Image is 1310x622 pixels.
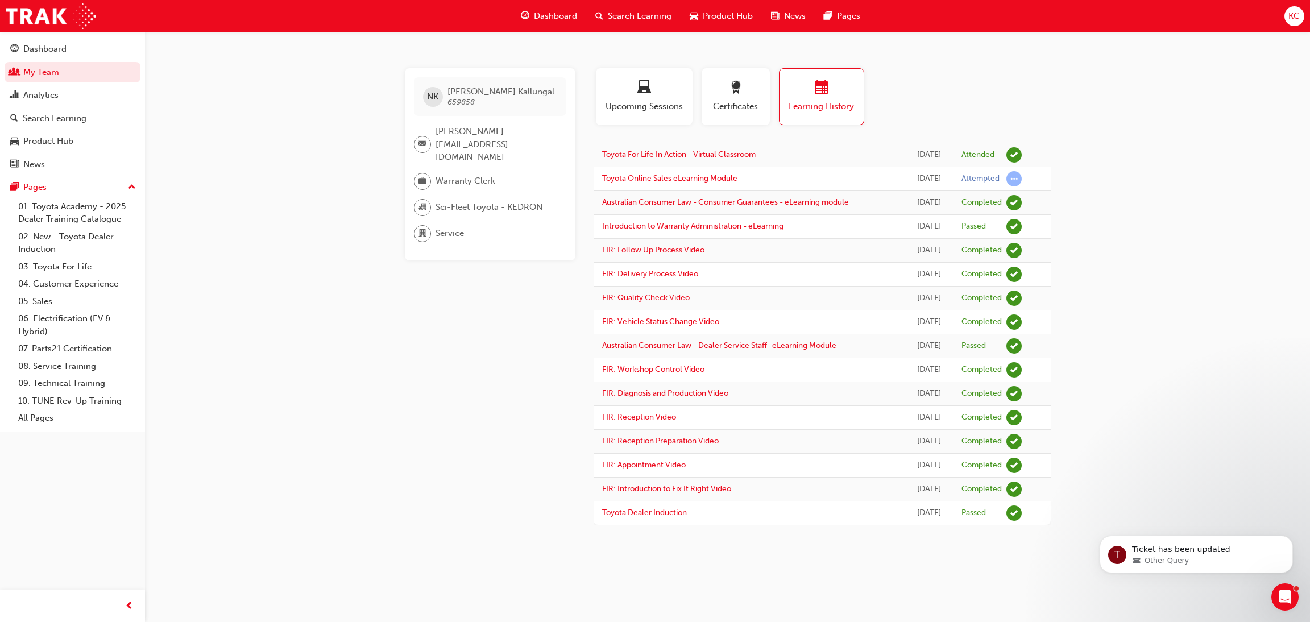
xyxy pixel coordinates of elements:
span: learningRecordVerb_COMPLETE-icon [1006,267,1022,282]
span: learningRecordVerb_PASS-icon [1006,505,1022,521]
a: Toyota Dealer Induction [602,508,687,517]
div: Thu Sep 25 2025 12:00:00 GMT+1000 (Australian Eastern Standard Time) [913,148,944,161]
div: Tue Aug 19 2025 09:58:02 GMT+1000 (Australian Eastern Standard Time) [913,411,944,424]
div: Analytics [23,89,59,102]
span: Search Learning [608,10,671,23]
div: Thu Sep 18 2025 12:36:28 GMT+1000 (Australian Eastern Standard Time) [913,244,944,257]
span: department-icon [418,226,426,241]
a: Introduction to Warranty Administration - eLearning [602,221,783,231]
a: Product Hub [5,131,140,152]
span: learningRecordVerb_PASS-icon [1006,338,1022,354]
a: 07. Parts21 Certification [14,340,140,358]
span: [PERSON_NAME][EMAIL_ADDRESS][DOMAIN_NAME] [436,125,557,164]
a: FIR: Reception Preparation Video [602,436,719,446]
span: Learning History [788,100,855,113]
a: FIR: Reception Video [602,412,676,422]
span: people-icon [10,68,19,78]
div: Passed [961,508,986,519]
span: learningRecordVerb_ATTEND-icon [1006,147,1022,163]
span: search-icon [10,114,18,124]
span: Product Hub [703,10,753,23]
button: KC [1284,6,1304,26]
div: Passed [961,221,986,232]
a: 08. Service Training [14,358,140,375]
a: 04. Customer Experience [14,275,140,293]
div: Thu Sep 18 2025 13:04:10 GMT+1000 (Australian Eastern Standard Time) [913,196,944,209]
span: email-icon [418,137,426,152]
a: Dashboard [5,39,140,60]
a: FIR: Workshop Control Video [602,364,704,374]
span: Upcoming Sessions [604,100,684,113]
span: award-icon [729,81,743,96]
a: News [5,154,140,175]
span: pages-icon [824,9,832,23]
span: learningRecordVerb_COMPLETE-icon [1006,386,1022,401]
div: Pages [23,181,47,194]
span: News [784,10,806,23]
button: Upcoming Sessions [596,68,693,125]
div: Completed [961,293,1002,304]
span: learningRecordVerb_COMPLETE-icon [1006,458,1022,473]
a: 05. Sales [14,293,140,310]
span: briefcase-icon [418,174,426,189]
div: Dashboard [23,43,67,56]
span: pages-icon [10,183,19,193]
span: learningRecordVerb_ATTEMPT-icon [1006,171,1022,186]
a: news-iconNews [762,5,815,28]
div: Thu Sep 18 2025 12:31:19 GMT+1000 (Australian Eastern Standard Time) [913,339,944,353]
a: FIR: Introduction to Fix It Right Video [602,484,731,494]
span: Dashboard [534,10,577,23]
div: Completed [961,197,1002,208]
span: learningRecordVerb_COMPLETE-icon [1006,314,1022,330]
span: Pages [837,10,860,23]
span: learningRecordVerb_COMPLETE-icon [1006,195,1022,210]
a: Australian Consumer Law - Consumer Guarantees - eLearning module [602,197,849,207]
span: learningRecordVerb_PASS-icon [1006,219,1022,234]
span: learningRecordVerb_COMPLETE-icon [1006,434,1022,449]
span: organisation-icon [418,200,426,215]
span: Service [436,227,464,240]
a: All Pages [14,409,140,427]
a: FIR: Appointment Video [602,460,686,470]
div: Thu Sep 18 2025 12:16:27 GMT+1000 (Australian Eastern Standard Time) [913,363,944,376]
button: Pages [5,177,140,198]
a: Australian Consumer Law - Dealer Service Staff- eLearning Module [602,341,836,350]
a: pages-iconPages [815,5,869,28]
div: Tue Aug 19 2025 09:55:51 GMT+1000 (Australian Eastern Standard Time) [913,435,944,448]
div: Completed [961,317,1002,327]
button: Learning History [779,68,864,125]
div: Attended [961,150,994,160]
a: FIR: Follow Up Process Video [602,245,704,255]
a: 10. TUNE Rev-Up Training [14,392,140,410]
span: news-icon [10,160,19,170]
span: NK [427,90,438,103]
span: learningRecordVerb_COMPLETE-icon [1006,482,1022,497]
div: Passed [961,341,986,351]
a: car-iconProduct Hub [681,5,762,28]
span: [PERSON_NAME] Kallungal [447,86,554,97]
div: Tue Aug 19 2025 09:47:46 GMT+1000 (Australian Eastern Standard Time) [913,507,944,520]
span: KC [1288,10,1300,23]
div: Product Hub [23,135,73,148]
span: learningRecordVerb_COMPLETE-icon [1006,410,1022,425]
img: Trak [6,3,96,29]
a: Analytics [5,85,140,106]
span: laptop-icon [637,81,651,96]
span: news-icon [771,9,780,23]
a: 02. New - Toyota Dealer Induction [14,228,140,258]
a: FIR: Delivery Process Video [602,269,698,279]
a: guage-iconDashboard [512,5,586,28]
div: Completed [961,269,1002,280]
span: guage-icon [10,44,19,55]
span: search-icon [595,9,603,23]
div: Completed [961,412,1002,423]
a: Toyota Online Sales eLearning Module [602,173,737,183]
a: FIR: Quality Check Video [602,293,690,302]
div: Attempted [961,173,1000,184]
div: Thu Sep 18 2025 12:59:40 GMT+1000 (Australian Eastern Standard Time) [913,220,944,233]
